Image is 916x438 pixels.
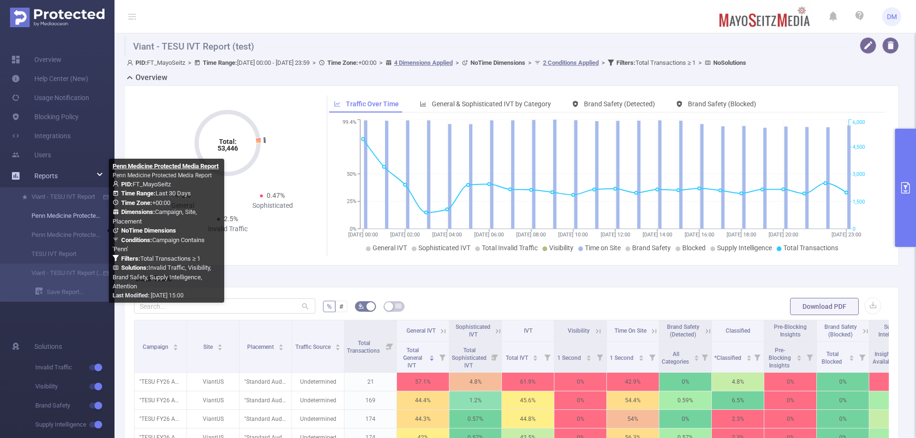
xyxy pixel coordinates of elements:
[394,59,453,66] u: 4 Dimensions Applied
[11,69,88,88] a: Help Center (New)
[218,346,223,349] i: icon: caret-down
[135,391,187,409] p: "TESU FY26 ANNUAL CAMPAIGN" [286139]
[774,324,807,338] span: Pre-Blocking Insights
[113,181,211,290] span: FT_MayoSeitz Last 30 Days +00:00
[432,232,462,238] tspan: [DATE] 04:00
[746,354,751,357] i: icon: caret-up
[456,324,490,338] span: Sophisticated IVT
[436,342,449,372] i: Filter menu
[853,120,865,126] tspan: 6,000
[217,343,223,348] div: Sort
[335,343,341,348] div: Sort
[143,344,170,350] span: Campaign
[135,72,167,83] h2: Overview
[764,391,816,409] p: 0%
[502,410,554,428] p: 44.8%
[533,354,538,357] i: icon: caret-up
[712,391,764,409] p: 6.5%
[694,354,699,357] i: icon: caret-up
[632,244,671,252] span: Brand Safety
[135,373,187,391] p: "TESU FY26 ANNUAL CAMPAIGN" [286139]
[853,199,865,205] tspan: 1,500
[344,373,396,391] p: 21
[543,59,599,66] u: 2 Conditions Applied
[796,354,802,359] div: Sort
[19,187,103,206] a: Viant - TESU IVT Report
[659,391,711,409] p: 0.59%
[817,410,869,428] p: 0%
[659,373,711,391] p: 0%
[878,324,907,338] span: Supply Intelligence
[746,357,751,360] i: icon: caret-down
[849,354,854,357] i: icon: caret-up
[714,355,743,361] span: *Classified
[712,373,764,391] p: 4.8%
[390,232,420,238] tspan: [DATE] 02:00
[817,373,869,391] p: 0%
[34,166,58,185] a: Reports
[310,59,319,66] span: >
[397,391,449,409] p: 44.4%
[135,410,187,428] p: "TESU FY26 ANNUAL CAMPAIGN" [286139]
[347,199,356,205] tspan: 25%
[887,7,897,26] span: DM
[585,244,621,252] span: Time on Site
[35,396,114,415] span: Brand Safety
[187,373,239,391] p: ViantUS
[593,342,606,372] i: Filter menu
[853,144,865,150] tspan: 4,500
[616,59,696,66] span: Total Transactions ≥ 1
[373,244,407,252] span: General IVT
[339,303,343,310] span: #
[746,354,752,359] div: Sort
[344,391,396,409] p: 169
[554,391,606,409] p: 0%
[696,59,705,66] span: >
[34,337,62,356] span: Solutions
[482,244,538,252] span: Total Invalid Traffic
[113,172,212,179] span: Penn Medicine Protected Media Report
[19,264,103,283] a: Viant - TESU IVT Report (test)
[429,354,435,359] div: Sort
[124,37,846,56] h1: Viant - TESU IVT Report (test)
[853,172,865,178] tspan: 3,000
[607,410,659,428] p: 54%
[121,190,156,197] b: Time Range:
[219,138,237,145] tspan: Total:
[554,373,606,391] p: 0%
[383,320,396,372] i: Filter menu
[113,264,211,290] span: Invalid Traffic, Visibility, Brand Safety, Supply Intelligence, Attention
[113,292,184,299] span: [DATE] 15:00
[203,59,237,66] b: Time Range:
[855,342,869,372] i: Filter menu
[568,327,590,334] span: Visibility
[334,101,341,107] i: icon: line-chart
[376,59,385,66] span: >
[11,126,71,145] a: Integrations
[187,391,239,409] p: ViantUS
[292,410,344,428] p: Undetermined
[506,355,530,361] span: Total IVT
[121,199,152,206] b: Time Zone:
[247,344,275,350] span: Placement
[406,327,436,334] span: General IVT
[34,172,58,180] span: Reports
[397,410,449,428] p: 44.3%
[350,226,356,232] tspan: 0%
[127,59,746,66] span: FT_MayoSeitz [DATE] 00:00 - [DATE] 23:59 +00:00
[524,327,532,334] span: IVT
[614,327,646,334] span: Time On Site
[279,346,284,349] i: icon: caret-down
[292,391,344,409] p: Undetermined
[228,201,317,211] div: Sophisticated
[694,354,699,359] div: Sort
[121,227,176,234] b: No Time Dimensions
[19,244,103,264] a: TESU IVT Report
[327,59,358,66] b: Time Zone:
[557,355,583,361] span: 1 Second
[662,351,690,365] span: All Categories
[19,225,103,244] a: Penn Medicine Protected Media Report
[797,357,802,360] i: icon: caret-down
[638,354,644,357] i: icon: caret-up
[173,343,178,346] i: icon: caret-up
